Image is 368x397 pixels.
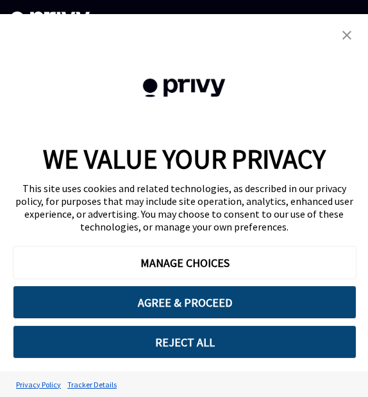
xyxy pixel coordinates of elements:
a: Tracker Details [64,373,120,396]
span: WE VALUE YOUR PRIVACY [43,142,326,175]
img: close banner [342,31,351,40]
img: company logo [115,60,253,116]
div: This site uses cookies and related technologies, as described in our privacy policy, for purposes... [13,182,355,233]
button: MANAGE CHOICES [13,246,356,279]
a: Privacy Policy [13,373,64,396]
button: REJECT ALL [13,325,356,359]
button: AGREE & PROCEED [13,286,356,319]
a: close banner [334,22,360,48]
img: dark logo [10,12,90,29]
button: Open search [317,10,337,31]
button: More actions [345,12,358,29]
